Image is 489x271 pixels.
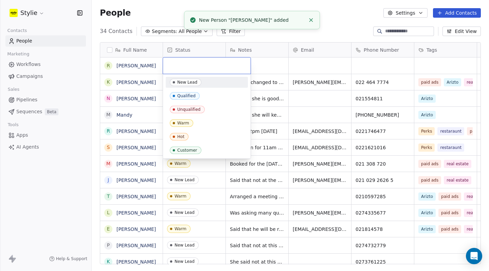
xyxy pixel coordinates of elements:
div: Unqualified [177,107,201,112]
div: Qualified [177,94,196,98]
div: Hot [177,134,184,139]
div: Customer [177,148,197,153]
div: New Person "[PERSON_NAME]" added [199,17,305,24]
div: New Lead [177,80,197,85]
button: Close toast [307,16,315,24]
div: Warm [177,121,189,125]
div: Suggestions [166,77,248,156]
